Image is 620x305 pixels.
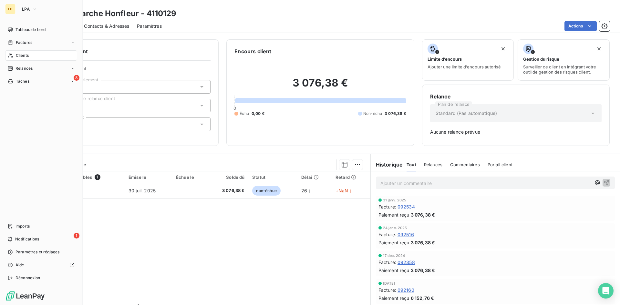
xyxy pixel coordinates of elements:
span: Facture : [378,203,396,210]
button: Actions [564,21,597,31]
div: Retard [336,175,367,180]
span: 1 [74,233,79,239]
span: Paramètres [137,23,162,29]
div: Statut [252,175,294,180]
span: 0,00 € [252,111,264,117]
span: Facture : [378,287,396,293]
h2: 3 076,38 € [234,76,406,96]
span: Déconnexion [15,275,40,281]
span: Factures [16,40,32,46]
span: [DATE] [383,281,395,285]
span: Imports [15,223,30,229]
span: 30 juil. 2025 [129,188,156,193]
div: Open Intercom Messenger [598,283,614,299]
span: Facture : [378,259,396,266]
span: 0 [233,106,236,111]
span: Clients [16,53,29,58]
span: Ajouter une limite d’encours autorisé [428,64,501,69]
button: Gestion du risqueSurveiller ce client en intégrant votre outil de gestion des risques client. [518,39,610,81]
span: 8 [74,75,79,81]
span: Paiement reçu [378,267,409,274]
span: Portail client [488,162,512,167]
span: 24 janv. 2025 [383,226,407,230]
div: Délai [301,175,328,180]
span: 26 j [301,188,310,193]
a: Tableau de bord [5,25,77,35]
span: Non-échu [363,111,382,117]
h6: Relance [430,93,602,100]
a: 8Tâches [5,76,77,86]
h6: Historique [371,161,403,168]
span: Facture : [378,231,396,238]
a: Factures [5,37,77,48]
img: Logo LeanPay [5,291,45,301]
span: 3 076,38 € [411,211,435,218]
span: Aucune relance prévue [430,129,602,135]
h6: Informations client [39,47,211,55]
span: Limite d’encours [428,56,462,62]
div: Pièces comptables [52,174,121,180]
span: Gestion du risque [523,56,559,62]
span: Échu [240,111,249,117]
span: Paramètres et réglages [15,249,59,255]
span: LPA [22,6,30,12]
span: Paiement reçu [378,239,409,246]
span: +NaN j [336,188,351,193]
span: 092534 [398,203,415,210]
span: 092160 [398,287,414,293]
span: Relances [15,66,33,71]
span: Commentaires [450,162,480,167]
a: Clients [5,50,77,61]
span: Aide [15,262,24,268]
span: Tout [407,162,416,167]
span: non-échue [252,186,280,196]
span: Paiement reçu [378,295,409,301]
span: Contacts & Adresses [84,23,129,29]
span: Standard (Pas automatique) [436,110,497,117]
div: Émise le [129,175,168,180]
span: 17 déc. 2024 [383,254,405,258]
h3: Aldi Marche Honfleur - 4110129 [57,8,177,19]
span: Tableau de bord [15,27,46,33]
span: 092358 [398,259,415,266]
a: Aide [5,260,77,270]
span: 092516 [398,231,414,238]
a: Paramètres et réglages [5,247,77,257]
span: Surveiller ce client en intégrant votre outil de gestion des risques client. [523,64,604,75]
div: Échue le [176,175,203,180]
span: 31 janv. 2025 [383,198,407,202]
div: LP [5,4,15,14]
button: Limite d’encoursAjouter une limite d’encours autorisé [422,39,514,81]
span: 6 152,76 € [411,295,434,301]
span: Notifications [15,236,39,242]
a: Imports [5,221,77,231]
span: 1 [95,174,100,180]
span: 3 076,38 € [211,188,244,194]
h6: Encours client [234,47,271,55]
span: 3 076,38 € [411,239,435,246]
div: Solde dû [211,175,244,180]
span: 3 076,38 € [411,267,435,274]
span: Relances [424,162,442,167]
span: 3 076,38 € [385,111,406,117]
span: Tâches [16,78,29,84]
span: Paiement reçu [378,211,409,218]
span: Propriétés Client [52,66,211,75]
a: Relances [5,63,77,74]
